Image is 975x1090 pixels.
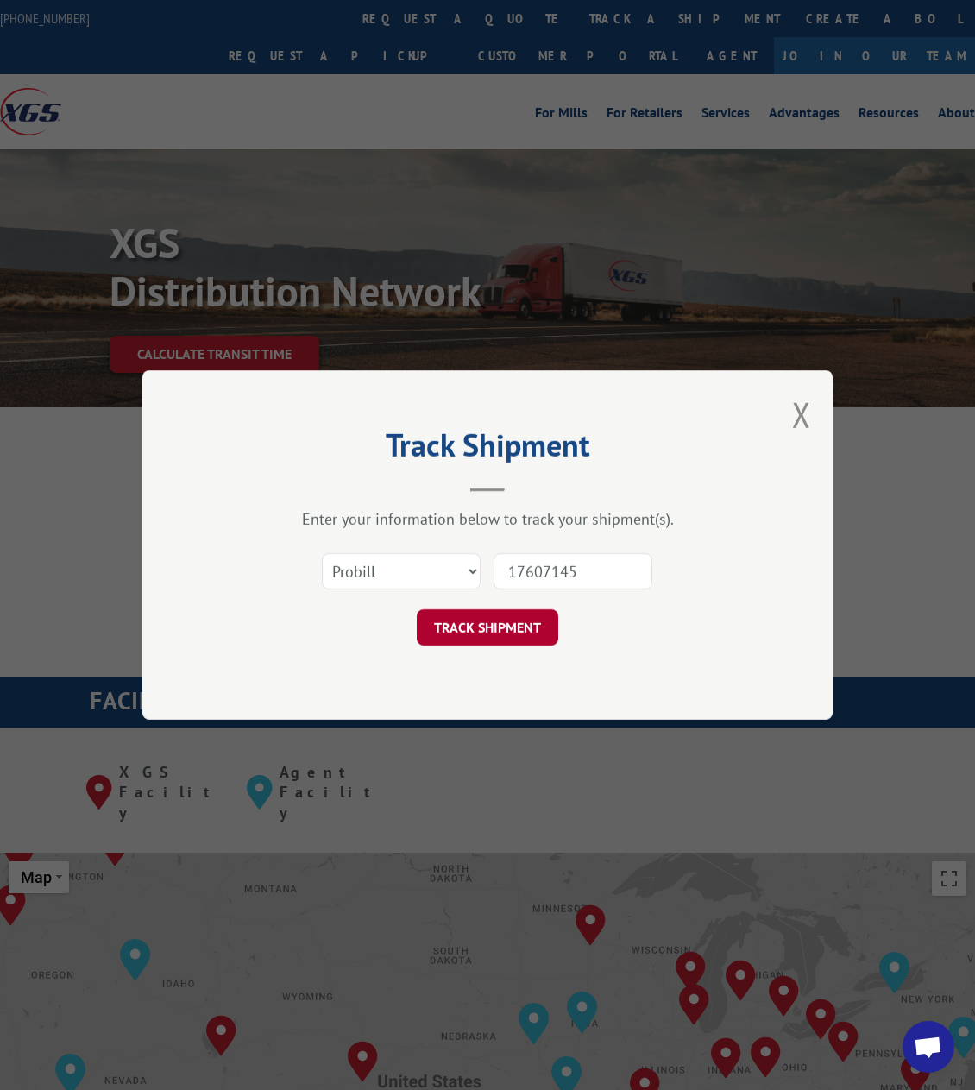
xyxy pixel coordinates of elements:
[417,609,558,646] button: TRACK SHIPMENT
[494,553,652,589] input: Number(s)
[903,1021,954,1073] div: Open chat
[229,433,746,466] h2: Track Shipment
[792,392,811,438] button: Close modal
[229,509,746,529] div: Enter your information below to track your shipment(s).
